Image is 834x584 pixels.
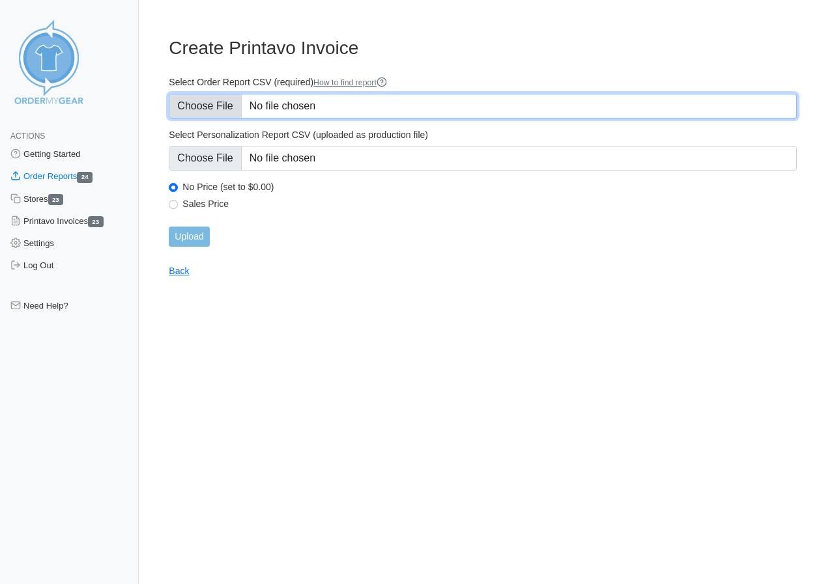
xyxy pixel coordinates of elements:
h3: Create Printavo Invoice [169,37,797,59]
label: No Price (set to $0.00) [182,181,797,193]
label: Sales Price [182,198,797,210]
span: Actions [10,132,45,141]
span: 23 [88,216,104,227]
a: Back [169,266,189,276]
label: Select Personalization Report CSV (uploaded as production file) [169,129,797,141]
input: Upload [169,227,209,247]
span: 24 [77,172,93,183]
label: Select Order Report CSV (required) [169,76,797,89]
a: How to find report [313,78,387,87]
span: 23 [48,194,64,205]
